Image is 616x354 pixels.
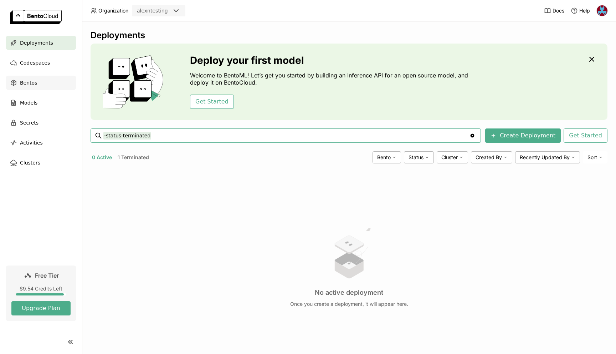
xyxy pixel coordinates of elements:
p: Welcome to BentoML! Let’s get you started by building an Inference API for an open source model, ... [190,72,472,86]
span: Bentos [20,79,37,87]
span: Bento [377,154,391,161]
h3: No active deployment [315,289,383,297]
span: Sort [587,154,597,161]
span: Recently Updated By [520,154,570,161]
span: Models [20,98,37,107]
span: Status [409,154,423,161]
span: Organization [98,7,128,14]
div: Cluster [437,151,468,163]
span: Codespaces [20,59,50,67]
a: Docs [544,7,564,14]
span: Secrets [20,118,38,127]
svg: Clear value [469,133,475,138]
a: Secrets [6,116,76,130]
span: Docs [553,7,564,14]
span: Free Tier [35,272,59,279]
span: Deployments [20,39,53,47]
div: $9.54 Credits Left [11,285,71,292]
span: Cluster [441,154,458,161]
button: 0 Active [91,153,113,162]
a: Codespaces [6,56,76,70]
span: Activities [20,138,43,147]
img: logo [10,10,62,24]
img: cover onboarding [96,55,173,108]
button: Create Deployment [485,128,561,143]
a: Models [6,96,76,110]
button: 1 Terminated [116,153,150,162]
a: Bentos [6,76,76,90]
p: Once you create a deployment, it will appear here. [290,301,408,307]
span: Help [579,7,590,14]
span: Created By [476,154,502,161]
div: Sort [583,151,607,163]
div: Bento [373,151,401,163]
div: Status [404,151,434,163]
button: Get Started [564,128,607,143]
div: Help [571,7,590,14]
h3: Deploy your first model [190,55,472,66]
div: Created By [471,151,512,163]
a: Free Tier$9.54 Credits LeftUpgrade Plan [6,265,76,321]
div: alexntesting [137,7,168,14]
button: Upgrade Plan [11,301,71,315]
button: Get Started [190,95,234,109]
span: Clusters [20,158,40,167]
input: Search [103,130,469,141]
a: Activities [6,136,76,150]
div: Recently Updated By [515,151,580,163]
img: no results [322,226,376,280]
a: Deployments [6,36,76,50]
div: Deployments [91,30,607,41]
a: Clusters [6,156,76,170]
img: Alex Nikitin [597,5,607,16]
